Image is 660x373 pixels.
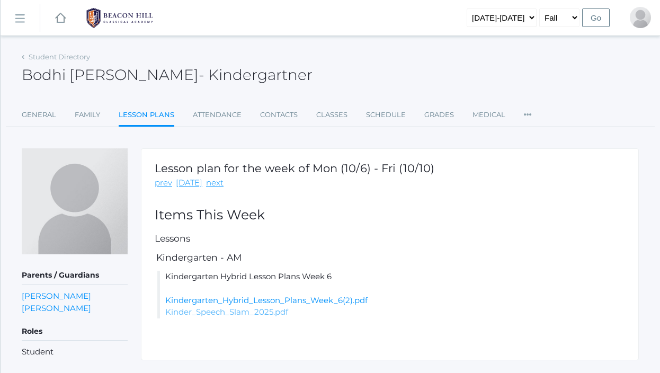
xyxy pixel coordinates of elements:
[80,5,159,31] img: 1_BHCALogos-05.png
[157,271,625,318] li: Kindergarten Hybrid Lesson Plans Week 6
[155,177,172,189] a: prev
[472,104,505,126] a: Medical
[155,208,625,223] h2: Items This Week
[22,290,91,302] a: [PERSON_NAME]
[22,148,128,254] img: Bodhi Dreher
[119,104,174,127] a: Lesson Plans
[165,307,288,317] a: Kinder_Speech_Slam_2025.pdf
[582,8,610,27] input: Go
[366,104,406,126] a: Schedule
[155,234,625,244] h5: Lessons
[199,66,313,84] span: - Kindergartner
[22,267,128,285] h5: Parents / Guardians
[29,52,90,61] a: Student Directory
[193,104,242,126] a: Attendance
[22,67,313,83] h2: Bodhi [PERSON_NAME]
[155,253,625,263] h5: Kindergarten - AM
[22,346,128,358] li: Student
[155,162,434,174] h1: Lesson plan for the week of Mon (10/6) - Fri (10/10)
[206,177,224,189] a: next
[630,7,651,28] div: Sara Dreher
[165,295,368,305] a: Kindergarten_Hybrid_Lesson_Plans_Week_6(2).pdf
[22,104,56,126] a: General
[75,104,100,126] a: Family
[176,177,202,189] a: [DATE]
[22,302,91,314] a: [PERSON_NAME]
[22,323,128,341] h5: Roles
[260,104,298,126] a: Contacts
[424,104,454,126] a: Grades
[316,104,347,126] a: Classes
